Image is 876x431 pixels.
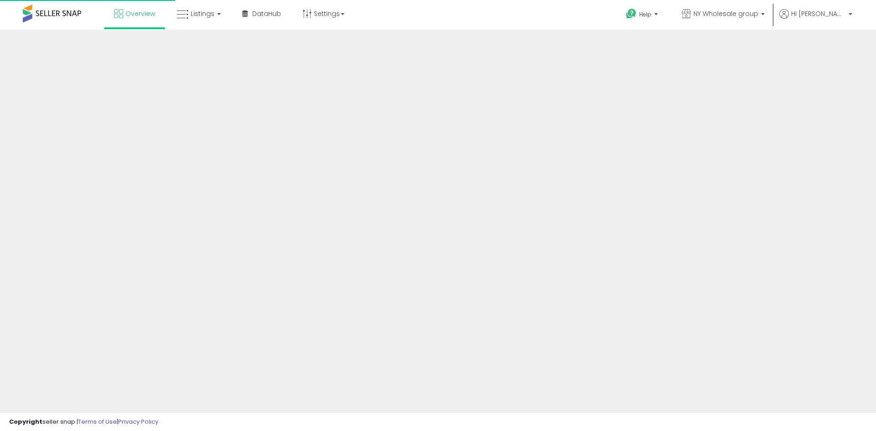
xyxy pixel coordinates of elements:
[626,8,637,20] i: Get Help
[252,9,281,18] span: DataHub
[779,9,852,30] a: Hi [PERSON_NAME]
[791,9,846,18] span: Hi [PERSON_NAME]
[125,9,155,18] span: Overview
[191,9,214,18] span: Listings
[639,10,652,18] span: Help
[693,9,758,18] span: NY Wholesale group
[619,1,667,30] a: Help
